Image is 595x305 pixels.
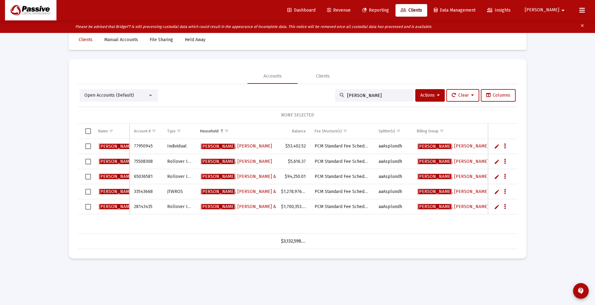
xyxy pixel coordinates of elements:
div: Type [167,129,176,134]
button: Actions [415,89,445,102]
span: , [PERSON_NAME] & [PERSON_NAME] Group [417,143,543,149]
a: Edit [494,159,500,164]
div: Clients [316,73,330,79]
span: Clients [79,37,93,42]
td: Rollover IRA [163,169,196,184]
span: , [PERSON_NAME] [99,174,170,179]
a: [PERSON_NAME], Mark [98,157,146,166]
i: Please be advised that BridgeFT is still processing custodial data which could result in the appe... [75,24,432,29]
span: [PERSON_NAME] [99,159,133,164]
div: Account # [134,129,151,134]
td: Column Household [196,124,276,139]
span: Dashboard [287,8,316,13]
span: , [PERSON_NAME] & [PERSON_NAME] Group [417,159,543,164]
a: Clients [396,4,427,17]
span: [PERSON_NAME] [417,144,452,149]
span: , [PERSON_NAME] & [PERSON_NAME] Household [201,174,335,179]
a: Revenue [322,4,356,17]
td: Rollover IRA [163,154,196,169]
span: [PERSON_NAME] [417,159,452,164]
a: [PERSON_NAME], [PERSON_NAME] [200,157,273,166]
button: Clear [446,89,479,102]
td: 28143435 [130,199,163,214]
td: 75508308 [130,154,163,169]
td: 77950945 [130,139,163,154]
mat-icon: arrow_drop_down [559,4,567,17]
div: Household [200,129,219,134]
a: Reporting [357,4,394,17]
td: Column Account # [130,124,163,139]
div: Billing Group [417,129,438,134]
td: $94,250.01 [277,169,311,184]
td: aaAsplundh [374,199,412,214]
span: , [PERSON_NAME] & [PERSON_NAME] Group [417,189,543,194]
span: [PERSON_NAME] [99,189,133,194]
input: Search [347,93,409,98]
span: [PERSON_NAME] [201,174,235,179]
td: Column Splitter(s) [374,124,412,139]
div: Select row [85,189,91,195]
span: Insights [487,8,511,13]
a: [PERSON_NAME], [PERSON_NAME] & [PERSON_NAME] Household [200,172,336,181]
td: PCM Standard Fee Schedule [310,169,374,184]
a: Data Management [429,4,481,17]
mat-icon: contact_support [577,287,585,295]
span: Data Management [434,8,475,13]
td: Column Type [163,124,196,139]
td: Individual [163,139,196,154]
a: Held Away [180,34,210,46]
span: Actions [420,93,440,98]
a: [PERSON_NAME], [PERSON_NAME] & [PERSON_NAME] Household [200,202,336,211]
td: PCM Standard Fee Schedule [310,199,374,214]
a: [PERSON_NAME], [PERSON_NAME] & [PERSON_NAME] Group [417,157,543,166]
a: File Sharing [145,34,178,46]
a: [PERSON_NAME], [PERSON_NAME] [98,202,171,211]
td: Column Balance [277,124,311,139]
td: Rollover IRA [163,199,196,214]
span: [PERSON_NAME] [99,204,133,209]
span: [PERSON_NAME] [417,174,452,179]
a: Clients [74,34,98,46]
a: [PERSON_NAME], [PERSON_NAME] & [PERSON_NAME] Group [417,187,543,196]
div: Splitter(s) [379,129,395,134]
span: Clear [452,93,474,98]
span: [PERSON_NAME] [201,159,235,164]
span: Show filter options for column 'Type' [177,129,181,133]
span: [PERSON_NAME] [99,174,133,179]
a: Edit [494,189,500,195]
span: [PERSON_NAME] [525,8,559,13]
a: [PERSON_NAME], [PERSON_NAME] [98,187,171,196]
span: Columns [486,93,510,98]
td: aaAsplundh [374,154,412,169]
span: , [PERSON_NAME] [201,143,272,149]
td: $53,402.52 [277,139,311,154]
a: [PERSON_NAME], [PERSON_NAME] & [PERSON_NAME] Group [417,142,543,151]
div: Select row [85,143,91,149]
td: 65036581 [130,169,163,184]
span: [PERSON_NAME] [201,189,235,194]
div: Select row [85,204,91,210]
div: $3,132,598.77 [281,238,306,244]
td: aaAsplundh [374,139,412,154]
span: , [PERSON_NAME] [99,189,170,194]
mat-icon: clear [580,22,585,31]
td: Column Name [94,124,130,139]
span: , Mark [99,143,146,149]
span: , [PERSON_NAME] & [PERSON_NAME] Household [201,204,335,209]
div: Accounts [263,73,282,79]
button: [PERSON_NAME] [517,4,574,16]
span: Manual Accounts [104,37,138,42]
span: Clients [401,8,422,13]
td: PCM Standard Fee Schedule [310,139,374,154]
span: , [PERSON_NAME] & [PERSON_NAME] Group [417,174,543,179]
span: Show filter options for column 'Name' [109,129,114,133]
span: Show filter options for column 'Household' [224,129,229,133]
a: [PERSON_NAME], [PERSON_NAME] & [PERSON_NAME] Household [200,187,336,196]
td: $1,278,976.54 [277,184,311,199]
span: , [PERSON_NAME] [99,204,170,209]
td: JTWROS [163,184,196,199]
span: Held Away [185,37,205,42]
span: , [PERSON_NAME] & [PERSON_NAME] Household [201,189,335,194]
td: aaAsplundh [374,184,412,199]
div: Fee Structure(s) [315,129,342,134]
